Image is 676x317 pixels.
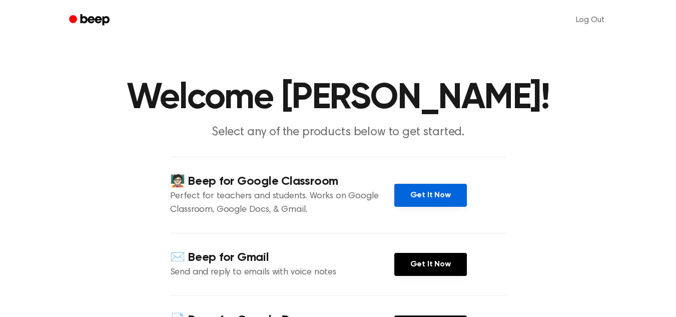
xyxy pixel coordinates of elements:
p: Send and reply to emails with voice notes [170,266,394,279]
h4: 🧑🏻‍🏫 Beep for Google Classroom [170,173,394,190]
a: Get It Now [394,184,467,207]
a: Log Out [566,8,614,32]
a: Beep [62,11,119,30]
h1: Welcome [PERSON_NAME]! [82,80,594,116]
a: Get It Now [394,253,467,276]
p: Perfect for teachers and students. Works on Google Classroom, Google Docs, & Gmail. [170,190,394,217]
p: Select any of the products below to get started. [146,124,530,141]
h4: ✉️ Beep for Gmail [170,249,394,266]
